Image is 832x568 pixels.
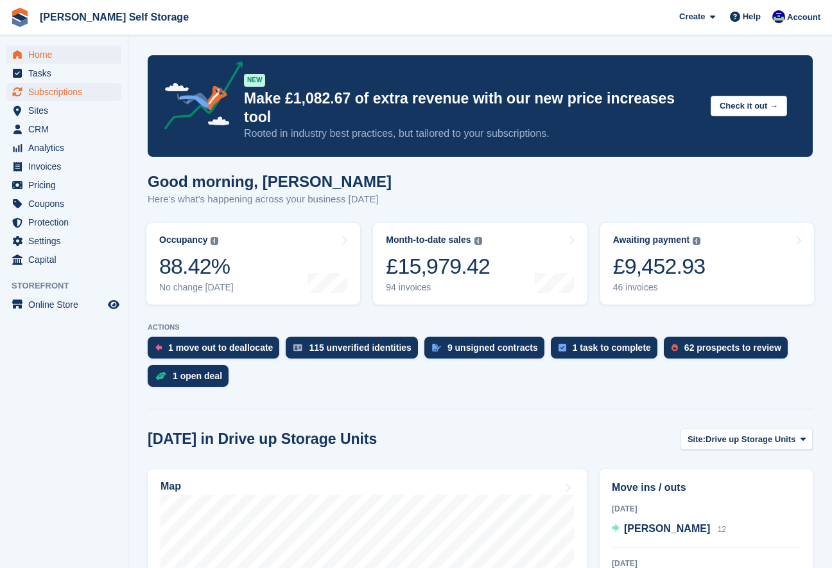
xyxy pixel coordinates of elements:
span: Help [743,10,761,23]
a: menu [6,176,121,194]
a: menu [6,195,121,213]
img: icon-info-grey-7440780725fd019a000dd9b08b2336e03edf1995a4989e88bcd33f0948082b44.svg [474,237,482,245]
img: task-75834270c22a3079a89374b754ae025e5fb1db73e45f91037f5363f120a921f8.svg [559,344,566,351]
span: [PERSON_NAME] [624,523,710,534]
a: 1 task to complete [551,337,664,365]
div: 9 unsigned contracts [447,342,538,353]
span: Analytics [28,139,105,157]
a: menu [6,102,121,120]
span: Invoices [28,157,105,175]
span: Coupons [28,195,105,213]
a: Occupancy 88.42% No change [DATE] [146,223,360,305]
img: stora-icon-8386f47178a22dfd0bd8f6a31ec36ba5ce8667c1dd55bd0f319d3a0aa187defe.svg [10,8,30,27]
a: menu [6,213,121,231]
div: No change [DATE] [159,282,234,293]
a: [PERSON_NAME] Self Storage [35,6,194,28]
a: 9 unsigned contracts [424,337,551,365]
a: 62 prospects to review [664,337,794,365]
h1: Good morning, [PERSON_NAME] [148,173,392,190]
span: Site: [688,433,706,446]
img: Justin Farthing [772,10,785,23]
div: Month-to-date sales [386,235,471,245]
span: Create [679,10,705,23]
span: Online Store [28,296,105,314]
a: menu [6,296,121,314]
span: Sites [28,102,105,120]
span: Pricing [28,176,105,194]
a: Month-to-date sales £15,979.42 94 invoices [373,223,587,305]
span: Subscriptions [28,83,105,101]
span: Capital [28,251,105,269]
div: NEW [244,74,265,87]
div: £9,452.93 [613,253,706,280]
a: menu [6,139,121,157]
a: [PERSON_NAME] 12 [612,521,726,538]
div: 1 move out to deallocate [168,342,273,353]
span: Settings [28,232,105,250]
span: Tasks [28,64,105,82]
img: verify_identity-adf6edd0f0f0b5bbfe63781bf79b02c33cf7c696d77639b501bdc392416b5a36.svg [293,344,302,351]
h2: Move ins / outs [612,480,801,495]
a: menu [6,251,121,269]
h2: [DATE] in Drive up Storage Units [148,430,377,448]
img: icon-info-grey-7440780725fd019a000dd9b08b2336e03edf1995a4989e88bcd33f0948082b44.svg [693,237,700,245]
a: 1 open deal [148,365,235,393]
span: Home [28,46,105,64]
div: 115 unverified identities [309,342,412,353]
p: Here's what's happening across your business [DATE] [148,192,392,207]
img: deal-1b604bf984904fb50ccaf53a9ad4b4a5d6e5aea283cecdc64d6e3604feb123c2.svg [155,371,166,380]
div: Awaiting payment [613,235,690,245]
a: menu [6,157,121,175]
img: move_outs_to_deallocate_icon-f764333ba52eb49d3ac5e1228854f67142a1ed5810a6f6cc68b1a99e826820c5.svg [155,344,162,351]
a: menu [6,64,121,82]
img: prospect-51fa495bee0391a8d652442698ab0144808aea92771e9ea1ae160a38d050c398.svg [672,344,678,351]
p: ACTIONS [148,323,813,332]
span: 12 [718,525,726,534]
div: 62 prospects to review [684,342,781,353]
img: contract_signature_icon-13c848040528278c33f63329250d36e43548de30e8caae1d1a13099fd9432cc5.svg [432,344,441,351]
a: 115 unverified identities [286,337,424,365]
p: Rooted in industry best practices, but tailored to your subscriptions. [244,127,700,141]
a: 1 move out to deallocate [148,337,286,365]
div: 1 task to complete [573,342,651,353]
a: Preview store [106,297,121,312]
img: price-adjustments-announcement-icon-8257ccfd72463d97f412b2fc003d46551f7dbcb40ab6d574587a9cd5c0d94... [153,61,243,134]
a: menu [6,46,121,64]
span: CRM [28,120,105,138]
span: Storefront [12,280,128,292]
a: menu [6,83,121,101]
a: menu [6,232,121,250]
div: 94 invoices [386,282,490,293]
div: 1 open deal [173,371,222,381]
p: Make £1,082.67 of extra revenue with our new price increases tool [244,89,700,127]
span: Protection [28,213,105,231]
div: [DATE] [612,503,801,515]
button: Site: Drive up Storage Units [680,429,813,450]
h2: Map [160,481,181,492]
div: £15,979.42 [386,253,490,280]
span: Account [787,11,820,24]
button: Check it out → [711,96,787,117]
img: icon-info-grey-7440780725fd019a000dd9b08b2336e03edf1995a4989e88bcd33f0948082b44.svg [211,237,218,245]
div: 46 invoices [613,282,706,293]
div: Occupancy [159,235,207,245]
a: menu [6,120,121,138]
span: Drive up Storage Units [706,433,795,446]
a: Awaiting payment £9,452.93 46 invoices [600,223,814,305]
div: 88.42% [159,253,234,280]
